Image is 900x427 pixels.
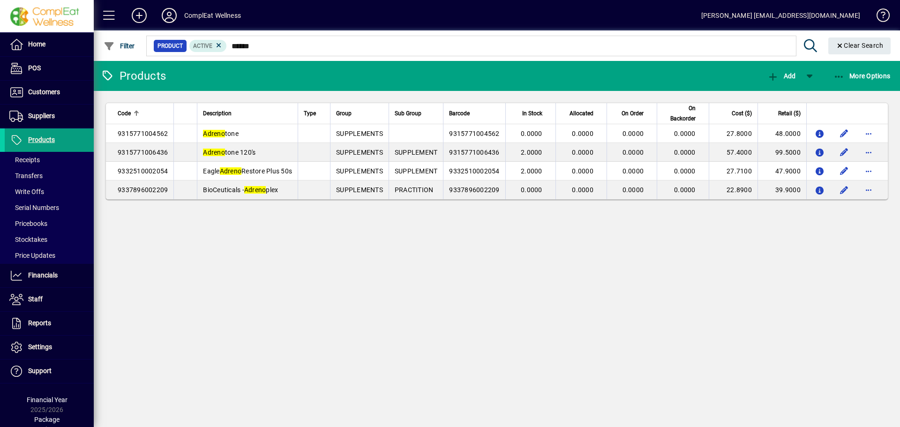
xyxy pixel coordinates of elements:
span: Product [157,41,183,51]
span: SUPPLEMENTS [336,186,383,194]
span: 0.0000 [674,186,696,194]
span: In Stock [522,108,542,119]
td: 39.9000 [757,180,806,199]
span: Transfers [9,172,43,180]
a: Suppliers [5,105,94,128]
span: Receipts [9,156,40,164]
span: 2.0000 [521,167,542,175]
td: 57.4000 [709,143,757,162]
button: Edit [837,126,852,141]
span: Financials [28,271,58,279]
span: PRACTITION [395,186,434,194]
a: Stocktakes [5,232,94,247]
button: Edit [837,182,852,197]
span: Group [336,108,352,119]
a: Receipts [5,152,94,168]
button: More options [861,126,876,141]
span: 0.0000 [622,186,644,194]
span: 0.0000 [622,167,644,175]
a: Write Offs [5,184,94,200]
span: More Options [833,72,891,80]
span: 9315771004562 [449,130,499,137]
em: Adreno [203,149,225,156]
button: More Options [831,67,893,84]
span: Description [203,108,232,119]
button: Filter [101,37,137,54]
span: Eagle Restore Plus 50s [203,167,292,175]
button: Edit [837,164,852,179]
a: Home [5,33,94,56]
em: Adreno [244,186,266,194]
a: Transfers [5,168,94,184]
button: Add [124,7,154,24]
span: 9315771006436 [118,149,168,156]
span: SUPPLEMENT [395,149,438,156]
span: Suppliers [28,112,55,120]
div: Sub Group [395,108,438,119]
span: 0.0000 [521,186,542,194]
span: Cost ($) [732,108,752,119]
div: Allocated [562,108,602,119]
span: Write Offs [9,188,44,195]
span: Code [118,108,131,119]
a: Reports [5,312,94,335]
span: Type [304,108,316,119]
button: More options [861,164,876,179]
em: Adreno [220,167,242,175]
a: Knowledge Base [870,2,888,32]
span: 0.0000 [521,130,542,137]
span: Allocated [570,108,593,119]
span: Clear Search [836,42,884,49]
div: In Stock [511,108,551,119]
span: Pricebooks [9,220,47,227]
span: 0.0000 [622,149,644,156]
span: Reports [28,319,51,327]
mat-chip: Activation Status: Active [189,40,227,52]
div: ComplEat Wellness [184,8,241,23]
div: On Backorder [663,103,704,124]
span: 9332510002054 [118,167,168,175]
td: 47.9000 [757,162,806,180]
span: tone [203,130,239,137]
span: 9337896002209 [118,186,168,194]
a: Support [5,360,94,383]
span: SUPPLEMENT [395,167,438,175]
td: 27.7100 [709,162,757,180]
div: Barcode [449,108,499,119]
span: 0.0000 [572,149,593,156]
span: POS [28,64,41,72]
span: Barcode [449,108,470,119]
button: Profile [154,7,184,24]
em: Adreno [203,130,225,137]
span: Staff [28,295,43,303]
span: BioCeuticals - plex [203,186,278,194]
span: Financial Year [27,396,67,404]
span: Settings [28,343,52,351]
span: 0.0000 [572,167,593,175]
span: 0.0000 [622,130,644,137]
span: Serial Numbers [9,204,59,211]
span: 0.0000 [674,149,696,156]
span: On Backorder [663,103,695,124]
a: Settings [5,336,94,359]
span: Support [28,367,52,375]
div: [PERSON_NAME] [EMAIL_ADDRESS][DOMAIN_NAME] [701,8,860,23]
td: 48.0000 [757,124,806,143]
div: Type [304,108,324,119]
span: 0.0000 [572,186,593,194]
span: Retail ($) [778,108,801,119]
span: Filter [104,42,135,50]
div: On Order [613,108,652,119]
span: Active [193,43,212,49]
div: Group [336,108,383,119]
a: Pricebooks [5,216,94,232]
span: SUPPLEMENTS [336,149,383,156]
a: Price Updates [5,247,94,263]
td: 99.5000 [757,143,806,162]
span: 9315771004562 [118,130,168,137]
a: Serial Numbers [5,200,94,216]
span: 9337896002209 [449,186,499,194]
a: Staff [5,288,94,311]
button: Edit [837,145,852,160]
a: Customers [5,81,94,104]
